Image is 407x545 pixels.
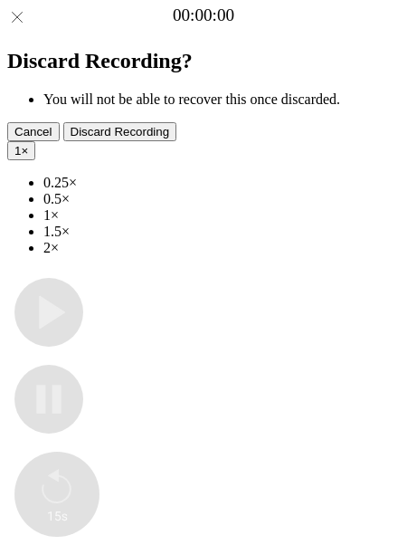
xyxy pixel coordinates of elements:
span: 1 [14,144,21,158]
a: 00:00:00 [173,5,234,25]
li: 1× [43,207,400,224]
button: Cancel [7,122,60,141]
button: 1× [7,141,35,160]
li: 2× [43,240,400,256]
li: You will not be able to recover this once discarded. [43,91,400,108]
li: 0.25× [43,175,400,191]
li: 1.5× [43,224,400,240]
button: Discard Recording [63,122,177,141]
h2: Discard Recording? [7,49,400,73]
li: 0.5× [43,191,400,207]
